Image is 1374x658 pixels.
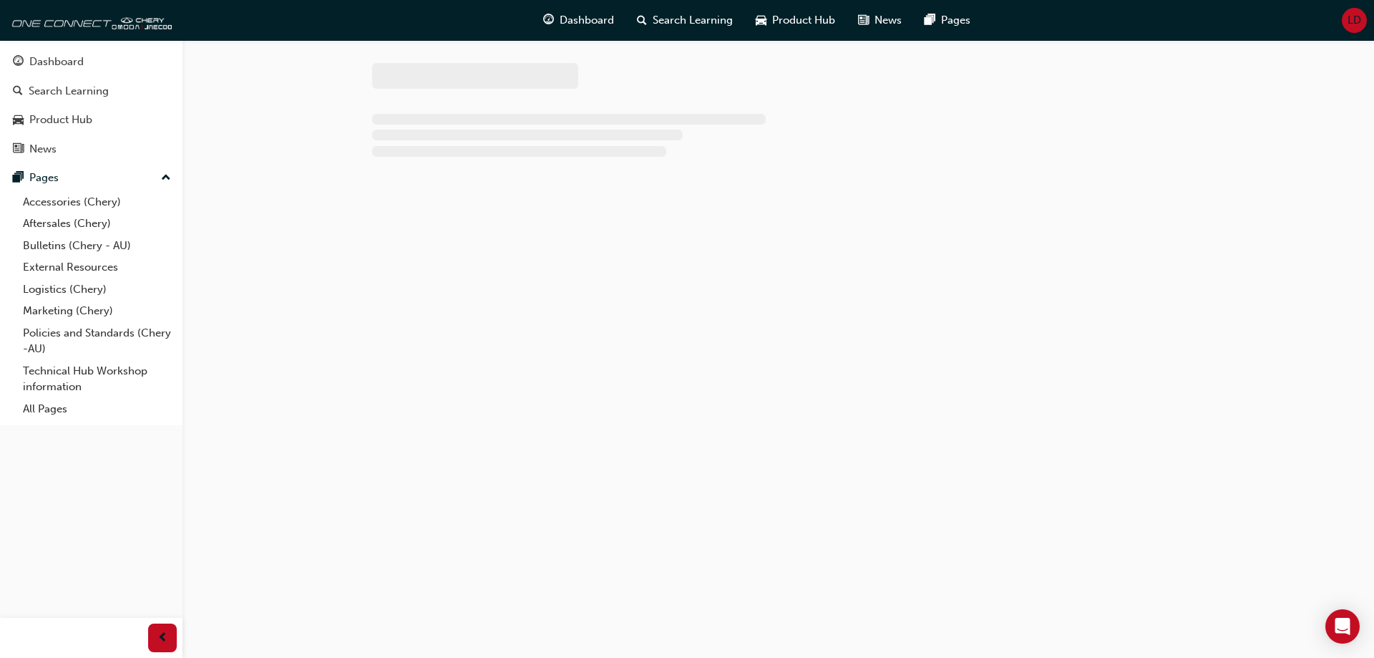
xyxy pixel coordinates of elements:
[744,6,847,35] a: car-iconProduct Hub
[772,12,835,29] span: Product Hub
[543,11,554,29] span: guage-icon
[6,165,177,191] button: Pages
[29,141,57,158] div: News
[625,6,744,35] a: search-iconSearch Learning
[6,46,177,165] button: DashboardSearch LearningProduct HubNews
[1348,12,1361,29] span: LD
[29,83,109,100] div: Search Learning
[29,170,59,186] div: Pages
[6,78,177,105] a: Search Learning
[847,6,913,35] a: news-iconNews
[17,322,177,360] a: Policies and Standards (Chery -AU)
[17,279,177,301] a: Logistics (Chery)
[1325,609,1360,644] div: Open Intercom Messenger
[637,11,647,29] span: search-icon
[941,12,970,29] span: Pages
[13,85,23,98] span: search-icon
[17,398,177,420] a: All Pages
[157,629,168,647] span: prev-icon
[17,256,177,279] a: External Resources
[13,143,24,156] span: news-icon
[17,360,177,398] a: Technical Hub Workshop information
[560,12,614,29] span: Dashboard
[925,11,935,29] span: pages-icon
[6,49,177,75] a: Dashboard
[6,136,177,163] a: News
[874,12,902,29] span: News
[13,56,24,69] span: guage-icon
[17,191,177,213] a: Accessories (Chery)
[1342,8,1367,33] button: LD
[6,107,177,133] a: Product Hub
[17,213,177,235] a: Aftersales (Chery)
[7,6,172,34] img: oneconnect
[161,169,171,188] span: up-icon
[858,11,869,29] span: news-icon
[653,12,733,29] span: Search Learning
[13,172,24,185] span: pages-icon
[13,114,24,127] span: car-icon
[756,11,766,29] span: car-icon
[913,6,982,35] a: pages-iconPages
[29,54,84,70] div: Dashboard
[29,112,92,128] div: Product Hub
[532,6,625,35] a: guage-iconDashboard
[17,300,177,322] a: Marketing (Chery)
[17,235,177,257] a: Bulletins (Chery - AU)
